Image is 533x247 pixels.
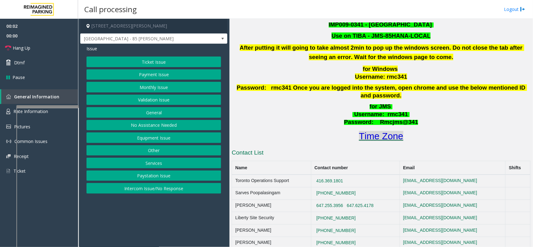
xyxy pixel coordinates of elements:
[13,108,48,114] span: Rate Information
[14,138,47,144] span: Common Issues
[81,2,140,17] h3: Call processing
[86,82,221,92] button: Monthly Issue
[13,45,30,51] span: Hang Up
[6,154,11,158] img: 'icon'
[86,120,221,131] button: No Assistance Needed
[232,175,311,187] td: Toronto Operations Support
[6,109,10,114] img: 'icon'
[520,6,525,12] img: logout
[14,153,29,159] span: Receipt
[403,203,477,208] a: [EMAIL_ADDRESS][DOMAIN_NAME]
[6,94,11,99] img: 'icon'
[370,103,391,110] span: for JMS
[400,161,506,175] th: Email
[237,84,527,99] span: Password: rmc341 Once you are logged into the system, open chrome and use the below mentioned ID ...
[355,73,407,80] span: Username: rmc341
[504,6,525,12] a: Logout
[6,139,11,144] img: 'icon'
[14,59,25,66] span: Dtmf
[86,170,221,181] button: Paystation Issue
[86,107,221,118] button: General
[314,190,358,196] button: [PHONE_NUMBER]
[232,149,531,159] h3: Contact List
[232,187,311,200] td: Sarves Poopalasingam
[232,225,311,237] td: [PERSON_NAME]
[232,200,311,212] td: [PERSON_NAME]
[86,57,221,67] button: Ticket Issue
[403,215,477,220] a: [EMAIL_ADDRESS][DOMAIN_NAME]
[382,111,408,117] span: : rmc341
[314,240,358,246] button: [PHONE_NUMBER]
[240,44,524,60] b: After putting it will going to take almost 2min to pop up the windows screen. Do not close the ta...
[86,69,221,80] button: Payment Issue
[506,161,531,175] th: Shifts
[403,228,477,233] a: [EMAIL_ADDRESS][DOMAIN_NAME]
[311,161,400,175] th: Contact number
[6,168,10,174] img: 'icon'
[363,66,398,72] span: for Windows
[12,74,25,81] span: Pause
[329,21,432,28] span: IMP009-0341 - [GEOGRAPHIC_DATA]
[403,240,477,245] a: [EMAIL_ADDRESS][DOMAIN_NAME]
[14,94,59,100] span: General Information
[232,161,311,175] th: Name
[81,34,198,44] span: [GEOGRAPHIC_DATA] - 85 [PERSON_NAME]
[86,158,221,168] button: Services
[314,178,345,184] button: 416.369.1801
[86,145,221,156] button: Other
[403,190,477,195] a: [EMAIL_ADDRESS][DOMAIN_NAME]
[13,168,26,174] span: Ticket
[314,228,358,234] button: [PHONE_NUMBER]
[80,19,227,33] h4: [STREET_ADDRESS][PERSON_NAME]
[314,203,345,209] button: 647.255.3956
[86,45,97,52] span: Issue
[1,89,78,104] a: General Information
[86,183,221,194] button: Intercom Issue/No Response
[403,178,477,183] a: [EMAIL_ADDRESS][DOMAIN_NAME]
[86,132,221,143] button: Equipment Issue
[232,212,311,225] td: Liberty Site Security
[354,111,382,117] span: Username
[6,125,11,129] img: 'icon'
[344,119,418,125] span: Password: Rmcjms@341
[14,124,30,130] span: Pictures
[345,203,376,209] button: 647.625.4178
[86,95,221,105] button: Validation Issue
[314,215,358,221] button: [PHONE_NUMBER]
[359,131,403,141] a: Time Zone
[332,32,431,39] font: Use on TIBA - JMS-85HANA-LOCAL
